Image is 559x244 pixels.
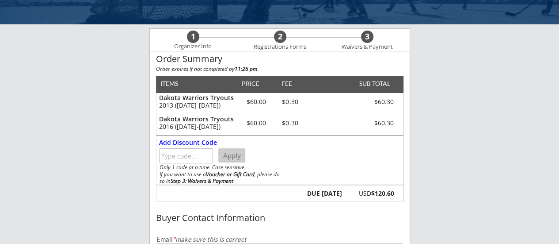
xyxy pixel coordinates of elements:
div: PRICE [238,81,264,87]
div: ITEMS [160,81,192,87]
button: Apply [218,148,245,163]
div: Order Summary [156,54,403,64]
strong: Voucher or Gift Card [206,170,255,178]
strong: 11:26 pm [235,65,257,73]
strong: $120.60 [371,189,394,198]
div: Waivers & Payment [337,43,398,50]
div: USD [346,190,394,197]
div: DUE [DATE] [305,190,342,197]
div: Organizer Info [169,43,217,50]
div: $60.00 [238,120,275,126]
div: Email [156,236,403,243]
strong: Step 3: Waivers & Payment [171,177,233,185]
div: $0.30 [275,120,305,126]
em: make sure this is correct [173,235,247,243]
div: 2016 ([DATE]-[DATE]) [159,124,234,130]
div: Order expires if not completed by [156,66,403,72]
div: Registrations Forms [250,43,311,50]
div: Buyer Contact Information [156,213,403,223]
div: SUB TOTAL [356,81,390,87]
div: $0.30 [275,99,305,105]
div: 2013 ([DATE]-[DATE]) [159,102,234,108]
div: Dakota Warriors Tryouts [159,116,234,122]
div: 3 [361,32,373,42]
div: 1 [187,32,199,42]
div: $60.30 [344,99,394,105]
div: $60.30 [344,120,394,126]
div: Add Discount Code [159,139,218,146]
div: $60.00 [238,99,275,105]
div: Dakota Warriors Tryouts [159,95,234,101]
div: 2 [274,32,286,42]
div: FEE [275,81,298,87]
input: Type code... [159,148,213,163]
div: Only 1 code at a time. Case sensitive. If you want to use a , please do so in [160,164,285,185]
